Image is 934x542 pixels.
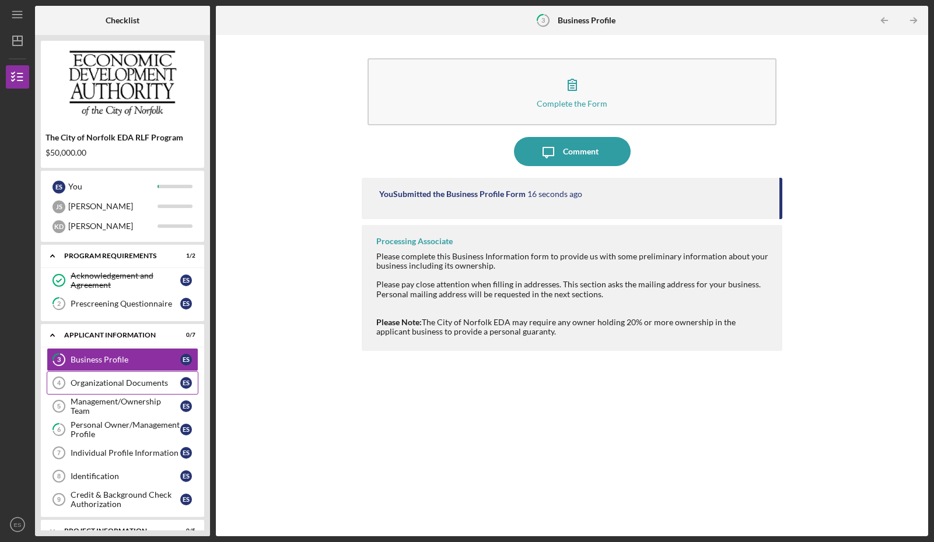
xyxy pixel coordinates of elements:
[47,488,198,511] a: 9Credit & Background Check AuthorizationES
[57,449,61,456] tspan: 7
[376,317,422,327] strong: Please Note:
[174,527,195,534] div: 0 / 5
[68,216,158,236] div: [PERSON_NAME]
[47,269,198,292] a: Acknowledgement and AgreementES
[57,426,61,434] tspan: 6
[68,177,158,196] div: You
[376,318,771,336] div: The City of Norfolk EDA may require any owner holding 20% or more ownership in the applicant busi...
[47,441,198,464] a: 7Individual Profile InformationES
[53,200,65,213] div: J S
[514,137,631,166] button: Comment
[71,271,180,290] div: Acknowledgement and Agreement
[558,16,615,25] b: Business Profile
[180,400,192,412] div: E S
[64,252,166,259] div: Program Requirements
[46,133,200,142] div: The City of Norfolk EDA RLF Program
[47,292,198,315] a: 2Prescreening QuestionnaireES
[376,237,453,246] div: Processing Associate
[376,252,771,270] div: Please complete this Business Information form to provide us with some preliminary information ab...
[180,494,192,505] div: E S
[376,280,771,298] div: Please pay close attention when filling in addresses. This section asks the mailing address for y...
[53,220,65,233] div: K D
[563,137,599,166] div: Comment
[180,470,192,482] div: E S
[47,418,198,441] a: 6Personal Owner/Management ProfileES
[47,395,198,418] a: 5Management/Ownership TeamES
[71,397,180,416] div: Management/Ownership Team
[46,148,200,157] div: $50,000.00
[180,377,192,389] div: E S
[180,447,192,459] div: E S
[57,379,61,386] tspan: 4
[14,522,22,528] text: ES
[71,471,180,481] div: Identification
[537,99,607,108] div: Complete the Form
[41,47,204,117] img: Product logo
[106,16,139,25] b: Checklist
[64,527,166,534] div: PROJECT INFORMATION
[57,403,61,410] tspan: 5
[180,354,192,365] div: E S
[71,448,180,457] div: Individual Profile Information
[64,332,166,339] div: APPLICANT INFORMATION
[71,355,180,364] div: Business Profile
[368,58,776,125] button: Complete the Form
[57,356,61,364] tspan: 3
[379,189,526,199] div: You Submitted the Business Profile Form
[71,378,180,388] div: Organizational Documents
[71,420,180,439] div: Personal Owner/Management Profile
[6,513,29,536] button: ES
[541,16,545,24] tspan: 3
[47,464,198,488] a: 8IdentificationES
[180,298,192,309] div: E S
[71,299,180,308] div: Prescreening Questionnaire
[180,424,192,435] div: E S
[174,332,195,339] div: 0 / 7
[53,181,65,193] div: E S
[68,196,158,216] div: [PERSON_NAME]
[57,473,61,480] tspan: 8
[47,348,198,371] a: 3Business ProfileES
[57,496,61,503] tspan: 9
[180,274,192,286] div: E S
[174,252,195,259] div: 1 / 2
[47,371,198,395] a: 4Organizational DocumentsES
[57,300,61,308] tspan: 2
[527,189,582,199] time: 2025-10-15 12:50
[71,490,180,509] div: Credit & Background Check Authorization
